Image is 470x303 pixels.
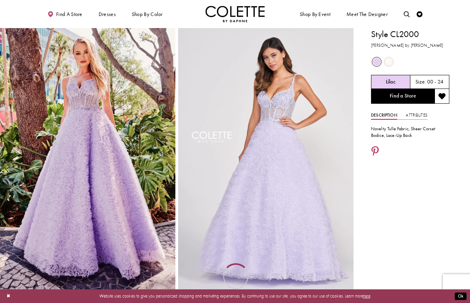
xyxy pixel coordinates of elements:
[298,6,332,22] span: Shop By Event
[4,291,13,301] button: Close Dialog
[371,89,435,104] a: Find a Store
[427,79,444,85] h5: 00 - 24
[371,111,397,120] a: Description
[435,89,449,104] button: Add to wishlist
[56,11,83,17] span: Find a store
[371,28,449,41] h1: Style CL2000
[371,56,449,68] div: Product color controls state depends on size chosen
[371,146,379,158] a: Share using Pinterest - Opens in new tab
[97,6,117,22] span: Dresses
[345,6,389,22] a: Meet the designer
[386,79,396,85] h5: Chosen color
[402,6,411,22] a: Toggle search
[130,6,164,22] span: Shop by color
[300,11,330,17] span: Shop By Event
[406,111,427,120] a: Attributes
[132,11,163,17] span: Shop by color
[363,293,370,299] a: here
[46,6,84,22] a: Find a store
[371,126,449,138] div: Novelty Tulle Fabric, Sheer Corset Bodice, Lace-Up Back
[346,11,388,17] span: Meet the designer
[42,292,428,300] p: Website uses cookies to give you personalized shopping and marketing experiences. By continuing t...
[383,56,394,67] div: Diamond White
[205,6,265,22] img: Colette by Daphne
[415,79,426,85] span: Size:
[455,292,466,300] button: Submit Dialog
[371,56,382,67] div: Lilac
[99,11,116,17] span: Dresses
[205,6,265,22] a: Visit Home Page
[178,28,353,291] video: Style CL2000 Colette by Daphne #1 autoplay loop mute video
[415,6,424,22] a: Check Wishlist
[371,42,449,49] h3: [PERSON_NAME] by [PERSON_NAME]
